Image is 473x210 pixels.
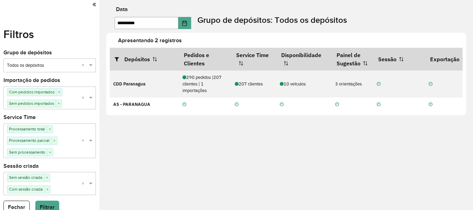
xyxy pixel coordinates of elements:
i: Abrir/fechar filtros [115,56,124,62]
i: Não realizada [429,82,432,86]
div: 10 veículos [280,81,328,87]
span: Clear all [81,180,87,188]
label: Grupo de depósitos [3,48,52,57]
span: Clear all [81,137,87,145]
th: Painel de Sugestão [332,48,373,71]
label: Sessão criada [3,162,39,170]
label: Data [116,5,128,13]
span: Clear all [81,62,87,69]
span: × [47,149,53,156]
div: 290 pedidos | 207 clientes | 1 importações [182,74,227,94]
div: 3 orientações [335,81,369,87]
th: Disponibilidade [276,48,332,71]
i: Não realizada [377,82,381,86]
span: Processamento total [7,126,47,133]
label: Service Time [3,113,36,121]
button: Choose Date [178,17,191,29]
th: Sessão [373,48,425,71]
span: 207 clientes [235,81,263,87]
i: Não realizada [335,102,339,107]
label: Filtros [3,26,34,43]
span: Sem pedidos importados [7,100,56,107]
span: × [56,100,62,107]
span: × [51,137,57,144]
span: Processamento parcial [7,137,51,144]
i: Não realizada [429,102,432,107]
span: Com pedidos importados [7,89,56,95]
th: Service Time [231,48,276,71]
i: Não realizada [182,102,186,107]
span: Sem processamento [7,149,47,156]
i: Não realizada [235,102,239,107]
i: Não realizada [280,102,284,107]
span: Clear all [81,94,87,102]
label: Grupo de depósitos: Todos os depósitos [197,14,347,26]
i: Não realizada [377,102,381,107]
th: Pedidos e Clientes [179,48,231,71]
span: Sem sessão criada [7,174,44,181]
span: × [44,174,50,181]
strong: CDD Paranagua [113,81,145,87]
span: × [47,126,53,133]
span: × [44,186,50,193]
label: Importação de pedidos [3,76,60,84]
span: Com sessão criada [7,186,44,193]
th: Depósitos [110,48,179,71]
span: × [56,89,62,96]
strong: AS - PARANAGUA [113,101,150,107]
